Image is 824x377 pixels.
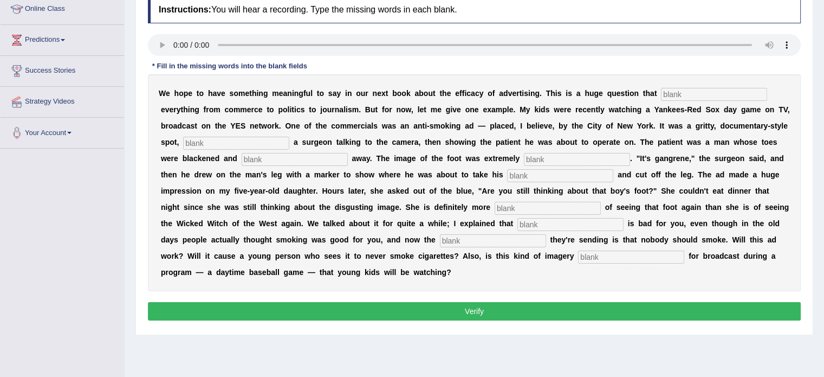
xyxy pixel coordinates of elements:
[389,105,392,114] b: r
[446,105,451,114] b: g
[413,122,418,130] b: a
[382,105,385,114] b: f
[173,122,177,130] b: a
[382,122,388,130] b: w
[614,105,619,114] b: a
[319,89,324,98] b: o
[235,122,240,130] b: E
[524,153,630,166] input: blank
[365,122,367,130] b: i
[327,105,332,114] b: u
[212,89,217,98] b: a
[261,122,267,130] b: w
[433,89,436,98] b: t
[279,89,283,98] b: e
[492,89,495,98] b: f
[508,89,512,98] b: v
[188,89,192,98] b: e
[301,105,305,114] b: s
[637,105,642,114] b: g
[778,105,783,114] b: T
[315,122,318,130] b: t
[661,88,767,101] input: blank
[507,105,509,114] b: l
[161,105,165,114] b: e
[589,89,594,98] b: u
[317,89,320,98] b: t
[632,105,637,114] b: n
[526,105,530,114] b: y
[249,89,252,98] b: t
[356,89,361,98] b: o
[555,89,557,98] b: i
[224,105,229,114] b: c
[663,105,668,114] b: n
[267,105,269,114] b: t
[447,89,451,98] b: e
[522,89,524,98] b: i
[250,122,255,130] b: n
[283,89,287,98] b: a
[654,105,659,114] b: Y
[450,105,452,114] b: i
[599,89,603,98] b: e
[608,105,614,114] b: w
[283,105,288,114] b: o
[375,105,378,114] b: t
[1,56,124,83] a: Success Stories
[424,89,429,98] b: o
[252,89,257,98] b: h
[465,105,470,114] b: o
[487,105,491,114] b: x
[459,89,462,98] b: f
[343,105,346,114] b: l
[165,122,168,130] b: r
[188,105,190,114] b: i
[634,89,639,98] b: n
[303,89,306,98] b: f
[165,105,170,114] b: v
[197,89,199,98] b: t
[304,122,309,130] b: o
[287,89,292,98] b: n
[292,89,294,98] b: i
[507,169,613,182] input: blank
[612,89,617,98] b: u
[405,122,410,130] b: n
[296,105,301,114] b: c
[255,122,259,130] b: e
[541,105,546,114] b: d
[310,89,313,98] b: l
[466,89,471,98] b: c
[148,61,312,72] div: * Fill in the missing words into the blank fields
[381,89,386,98] b: x
[520,105,526,114] b: M
[630,89,634,98] b: o
[650,89,654,98] b: a
[161,122,166,130] b: b
[245,89,249,98] b: e
[566,89,568,98] b: i
[213,105,220,114] b: m
[598,105,600,114] b: l
[471,89,475,98] b: a
[667,105,672,114] b: k
[455,89,459,98] b: e
[630,105,632,114] b: i
[684,105,687,114] b: -
[335,105,340,114] b: n
[194,122,197,130] b: t
[222,122,226,130] b: e
[528,89,530,98] b: i
[275,122,279,130] b: k
[328,89,333,98] b: s
[440,234,546,247] input: blank
[190,105,195,114] b: n
[285,122,291,130] b: O
[229,105,233,114] b: o
[289,105,291,114] b: i
[230,122,235,130] b: Y
[206,105,209,114] b: r
[359,105,361,114] b: .
[676,105,680,114] b: e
